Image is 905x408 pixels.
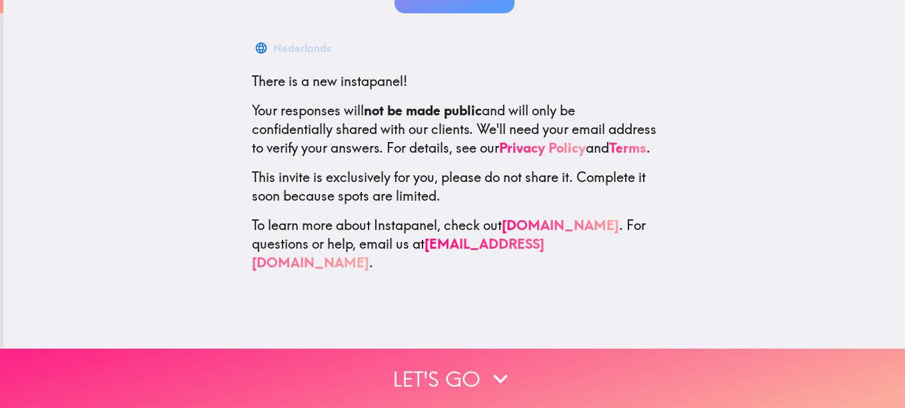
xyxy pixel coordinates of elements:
p: Your responses will and will only be confidentially shared with our clients. We'll need your emai... [252,101,657,157]
p: This invite is exclusively for you, please do not share it. Complete it soon because spots are li... [252,168,657,205]
p: To learn more about Instapanel, check out . For questions or help, email us at . [252,216,657,272]
button: Nederlands [252,35,337,61]
div: Nederlands [273,39,331,57]
span: There is a new instapanel! [252,73,407,89]
b: not be made public [364,102,482,119]
a: [EMAIL_ADDRESS][DOMAIN_NAME] [252,235,544,271]
a: [DOMAIN_NAME] [502,217,619,233]
a: Terms [609,139,646,156]
a: Privacy Policy [499,139,586,156]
